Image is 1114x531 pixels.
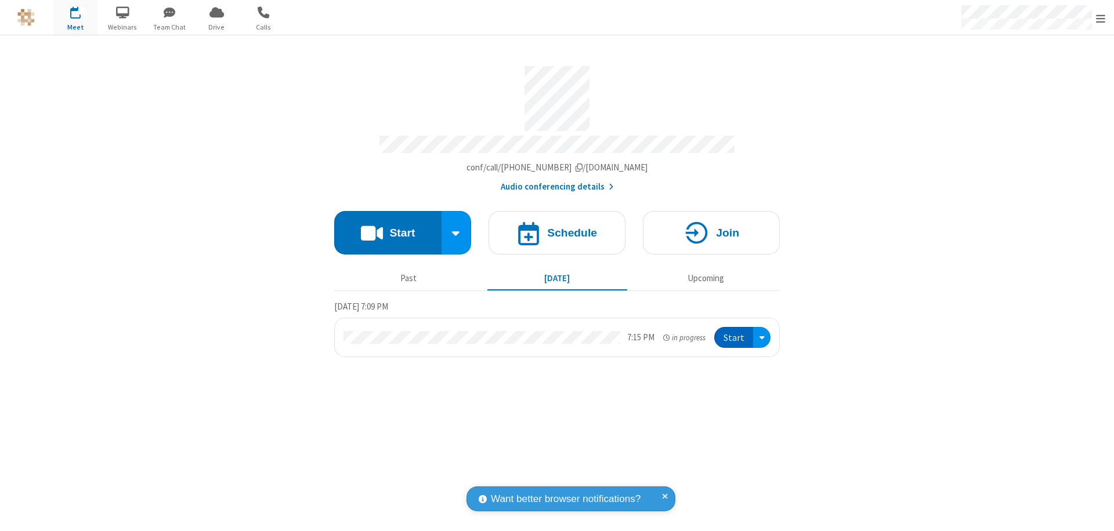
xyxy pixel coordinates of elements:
[487,267,627,289] button: [DATE]
[466,161,648,174] button: Copy my meeting room linkCopy my meeting room link
[466,162,648,173] span: Copy my meeting room link
[491,492,641,507] span: Want better browser notifications?
[242,22,285,32] span: Calls
[547,227,597,238] h4: Schedule
[148,22,191,32] span: Team Chat
[334,211,442,254] button: Start
[339,267,479,289] button: Past
[636,267,776,289] button: Upcoming
[334,57,780,194] section: Account details
[643,211,780,254] button: Join
[627,331,654,344] div: 7:15 PM
[54,22,97,32] span: Meet
[489,211,625,254] button: Schedule
[663,332,706,343] em: in progress
[389,227,415,238] h4: Start
[101,22,144,32] span: Webinars
[78,6,86,15] div: 1
[753,327,771,348] div: Open menu
[442,211,472,254] div: Start conference options
[17,9,35,26] img: QA Selenium DO NOT DELETE OR CHANGE
[334,301,388,312] span: [DATE] 7:09 PM
[714,327,753,348] button: Start
[716,227,739,238] h4: Join
[334,300,780,358] section: Today's Meetings
[1085,501,1105,523] iframe: Chat
[195,22,238,32] span: Drive
[501,180,614,194] button: Audio conferencing details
